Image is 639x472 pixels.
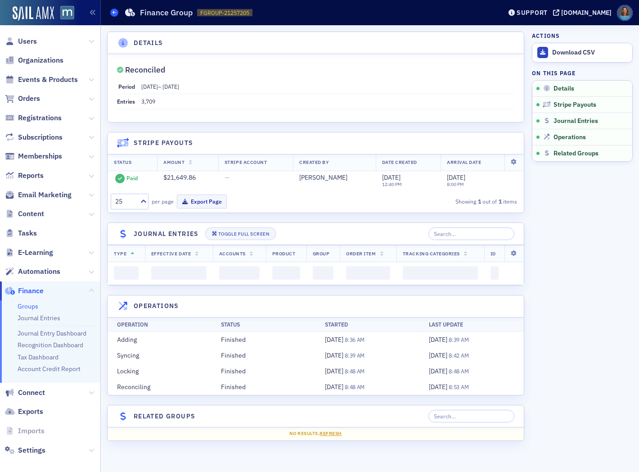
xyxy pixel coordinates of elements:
span: [DATE] [325,367,345,375]
label: per page [152,197,174,205]
a: Organizations [5,55,63,65]
div: [PERSON_NAME] [299,174,369,182]
td: Finished [211,348,315,363]
span: [DATE] [141,83,158,90]
div: Paid [126,175,138,182]
span: $21,649.86 [163,173,196,182]
span: Tasks [18,228,37,238]
a: Settings [5,445,45,455]
a: Finance [5,286,44,296]
a: Journal Entries [18,314,60,322]
a: Automations [5,267,60,277]
span: 8:53 AM [449,383,468,390]
span: Amount [163,159,184,165]
span: Automations [18,267,60,277]
a: Tasks [5,228,37,238]
span: ‌ [272,266,300,280]
strong: 1 [476,197,482,205]
span: FGROUP-21257205 [200,9,249,17]
span: Refresh [319,430,342,436]
h4: Stripe Payouts [134,138,193,148]
span: Journal Entries [553,117,598,125]
span: 8:39 AM [345,352,364,359]
span: [DATE] [429,351,449,359]
h4: Operations [134,301,179,311]
div: No results. [114,430,517,437]
span: Date Created [382,159,417,165]
span: [DATE] [162,83,179,90]
a: Groups [18,302,38,310]
a: Memberships [5,151,62,161]
div: Showing out of items [388,197,517,205]
span: Organizations [18,55,63,65]
span: Product [272,250,296,257]
span: Reports [18,171,44,181]
td: Finished [211,363,315,379]
span: Imports [18,426,45,436]
div: [DOMAIN_NAME] [561,9,612,17]
img: SailAMX [13,6,54,21]
div: Support [517,9,548,17]
span: Tracking Categories [403,250,460,257]
span: 8:39 AM [449,336,468,343]
th: Started [315,317,419,332]
strong: 1 [497,197,503,205]
span: 8:36 AM [345,336,364,343]
span: Finance [18,286,44,296]
span: ‌ [151,266,207,280]
span: Memberships [18,151,62,161]
span: Orders [18,94,40,104]
h4: Related Groups [134,412,196,421]
span: [DATE] [382,173,400,182]
a: Email Marketing [5,190,72,200]
span: Order Item [346,250,376,257]
span: Stripe Payouts [553,101,596,109]
h4: Actions [532,32,560,40]
h1: Finance Group [140,7,193,18]
th: Status [211,317,315,332]
a: Content [5,209,44,219]
span: Events & Products [18,75,78,85]
span: — [225,173,229,182]
td: Finished [211,379,315,395]
span: 8:48 AM [449,368,468,375]
div: 25 [115,197,135,206]
th: Last Update [419,317,523,332]
span: [DATE] [325,336,345,344]
span: [DATE] [429,336,449,344]
span: [DATE] [447,173,465,182]
span: Status [114,159,131,165]
a: E-Learning [5,248,53,258]
span: Arrival Date [447,159,481,165]
span: Connect [18,388,45,398]
a: Recognition Dashboard [18,341,83,349]
button: Toggle Full Screen [205,227,276,240]
a: Users [5,36,37,46]
button: [DOMAIN_NAME] [553,9,615,16]
td: Syncing [108,348,211,363]
span: 8:48 AM [345,368,364,375]
span: ‌ [490,266,499,280]
span: Content [18,209,44,219]
a: Registrations [5,113,62,123]
td: Finished [211,332,315,348]
span: Accounts [219,250,246,257]
span: ‌ [346,266,390,280]
img: SailAMX [60,6,74,20]
span: Settings [18,445,45,455]
span: Group [313,250,330,257]
h4: Journal Entries [134,229,199,239]
div: Toggle Full Screen [218,231,269,236]
a: Reports [5,171,44,181]
span: Users [18,36,37,46]
span: [DATE] [325,351,345,359]
span: Subscriptions [18,132,63,142]
span: Exports [18,407,43,417]
a: Account Credit Report [18,365,81,373]
h4: On this page [532,69,633,77]
td: Adding [108,332,211,348]
th: Operation [108,317,211,332]
span: Registrations [18,113,62,123]
span: ‌ [313,266,333,280]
